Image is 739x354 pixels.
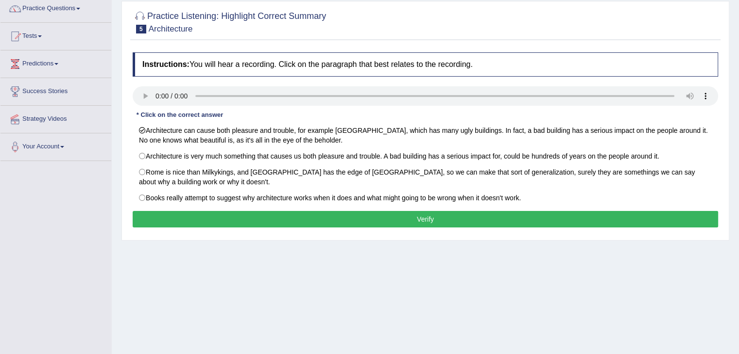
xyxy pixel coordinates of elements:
[133,190,718,206] label: Books really attempt to suggest why architecture works when it does and what might going to be wr...
[0,133,111,158] a: Your Account
[133,111,227,120] div: * Click on the correct answer
[0,23,111,47] a: Tests
[0,106,111,130] a: Strategy Videos
[133,164,718,190] label: Rome is nice than Milkykings, and [GEOGRAPHIC_DATA] has the edge of [GEOGRAPHIC_DATA], so we can ...
[133,148,718,164] label: Architecture is very much something that causes us both pleasure and trouble. A bad building has ...
[133,9,326,33] h2: Practice Listening: Highlight Correct Summary
[0,50,111,75] a: Predictions
[0,78,111,102] a: Success Stories
[133,211,718,227] button: Verify
[149,24,193,33] small: Architecture
[133,52,718,77] h4: You will hear a recording. Click on the paragraph that best relates to the recording.
[136,25,146,33] span: 5
[142,60,189,68] b: Instructions:
[133,122,718,148] label: Architecture can cause both pleasure and trouble, for example [GEOGRAPHIC_DATA], which has many u...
